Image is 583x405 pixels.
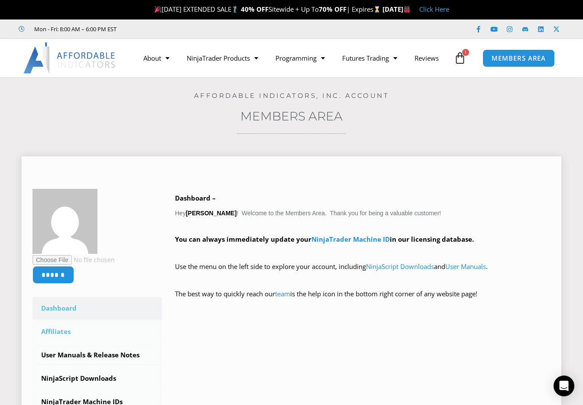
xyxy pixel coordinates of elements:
a: Reviews [406,48,447,68]
a: Members Area [240,109,343,123]
b: Dashboard – [175,194,216,202]
strong: 40% OFF [241,5,269,13]
div: Hey ! Welcome to the Members Area. Thank you for being a valuable customer! [175,192,551,312]
img: 🏭 [404,6,410,13]
a: NinjaScript Downloads [366,262,434,271]
a: NinjaScript Downloads [32,367,162,390]
span: [DATE] EXTENDED SALE Sitewide + Up To | Expires [152,5,382,13]
div: Open Intercom Messenger [554,376,574,396]
p: Use the menu on the left side to explore your account, including and . [175,261,551,285]
a: Futures Trading [334,48,406,68]
a: User Manuals & Release Notes [32,344,162,366]
a: team [275,289,290,298]
p: The best way to quickly reach our is the help icon in the bottom right corner of any website page! [175,288,551,312]
strong: 70% OFF [319,5,347,13]
img: 306a39d853fe7ca0a83b64c3a9ab38c2617219f6aea081d20322e8e32295346b [32,189,97,254]
nav: Menu [135,48,452,68]
a: Dashboard [32,297,162,320]
img: 🎉 [155,6,161,13]
a: Programming [267,48,334,68]
span: MEMBERS AREA [492,55,546,62]
strong: [PERSON_NAME] [186,210,236,217]
a: NinjaTrader Products [178,48,267,68]
a: Click Here [419,5,449,13]
a: About [135,48,178,68]
img: 🏌️‍♂️ [232,6,238,13]
a: Affordable Indicators, Inc. Account [194,91,389,100]
a: 1 [441,45,479,71]
iframe: Customer reviews powered by Trustpilot [129,25,259,33]
span: 1 [462,49,469,56]
a: MEMBERS AREA [483,49,555,67]
strong: You can always immediately update your in our licensing database. [175,235,474,243]
a: Affiliates [32,321,162,343]
img: ⌛ [374,6,380,13]
span: Mon - Fri: 8:00 AM – 6:00 PM EST [32,24,117,34]
a: User Manuals [445,262,486,271]
img: LogoAI | Affordable Indicators – NinjaTrader [23,42,117,74]
strong: [DATE] [382,5,411,13]
a: NinjaTrader Machine ID [311,235,390,243]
